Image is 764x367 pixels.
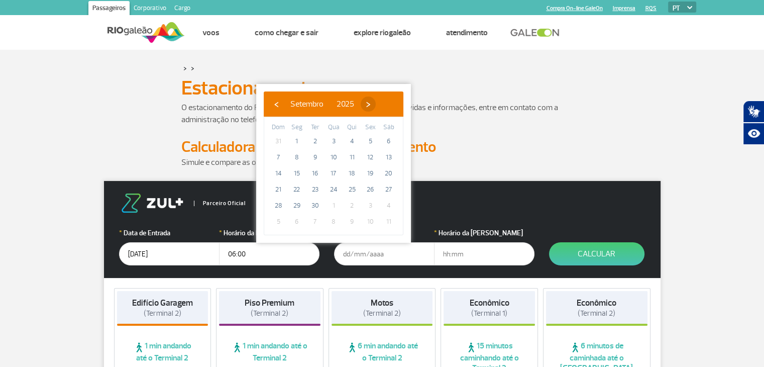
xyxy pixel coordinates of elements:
span: 13 [381,149,397,165]
span: 9 [344,214,360,230]
span: 25 [344,181,360,198]
span: 4 [344,133,360,149]
span: 29 [289,198,305,214]
a: > [183,62,187,74]
img: logo-zul.png [119,194,185,213]
span: 3 [362,198,378,214]
span: 10 [362,214,378,230]
label: Horário da [PERSON_NAME] [434,228,534,238]
span: 6 min andando até o Terminal 2 [332,341,433,363]
strong: Motos [371,298,393,308]
input: dd/mm/aaaa [119,242,220,265]
button: Abrir recursos assistivos. [743,123,764,145]
span: 7 [307,214,323,230]
span: 23 [307,181,323,198]
a: Passageiros [88,1,130,17]
th: weekday [288,122,306,133]
span: 6 [381,133,397,149]
span: 2 [307,133,323,149]
strong: Edifício Garagem [132,298,193,308]
span: (Terminal 2) [578,309,615,318]
button: Setembro [284,97,330,112]
bs-datepicker-container: calendar [256,84,411,243]
a: Atendimento [446,28,488,38]
span: Parceiro Oficial [194,201,246,206]
span: 15 [289,165,305,181]
span: 26 [362,181,378,198]
a: Imprensa [613,5,635,12]
a: Explore RIOgaleão [354,28,411,38]
span: 9 [307,149,323,165]
span: 27 [381,181,397,198]
span: 14 [270,165,286,181]
span: 11 [344,149,360,165]
label: Horário da Entrada [219,228,319,238]
span: 1 [325,198,342,214]
span: (Terminal 2) [251,309,288,318]
th: weekday [324,122,343,133]
a: Voos [202,28,220,38]
a: Compra On-line GaleOn [547,5,603,12]
button: Abrir tradutor de língua de sinais. [743,101,764,123]
span: 1 min andando até o Terminal 2 [117,341,208,363]
p: O estacionamento do RIOgaleão é administrado pela Estapar. Para dúvidas e informações, entre em c... [181,102,583,126]
th: weekday [379,122,398,133]
a: Cargo [170,1,194,17]
span: 2 [344,198,360,214]
input: hh:mm [219,242,319,265]
span: 4 [381,198,397,214]
span: 17 [325,165,342,181]
span: 30 [307,198,323,214]
span: 7 [270,149,286,165]
span: 3 [325,133,342,149]
span: 8 [325,214,342,230]
strong: Econômico [577,298,616,308]
span: 16 [307,165,323,181]
span: 11 [381,214,397,230]
span: 8 [289,149,305,165]
button: ‹ [269,97,284,112]
a: > [191,62,194,74]
h2: Calculadora de Tarifa do Estacionamento [181,138,583,156]
strong: Econômico [470,298,509,308]
span: 6 [289,214,305,230]
a: Corporativo [130,1,170,17]
span: 22 [289,181,305,198]
span: Setembro [290,99,323,109]
th: weekday [269,122,288,133]
span: 1 [289,133,305,149]
span: 24 [325,181,342,198]
th: weekday [306,122,324,133]
span: 19 [362,165,378,181]
span: 12 [362,149,378,165]
span: 1 min andando até o Terminal 2 [219,341,320,363]
span: (Terminal 2) [144,309,181,318]
button: Calcular [549,242,644,265]
span: 21 [270,181,286,198]
span: 2025 [337,99,354,109]
th: weekday [361,122,380,133]
h1: Estacionamento [181,79,583,97]
span: 31 [270,133,286,149]
span: 5 [362,133,378,149]
button: › [361,97,376,112]
span: 5 [270,214,286,230]
strong: Piso Premium [245,298,294,308]
span: 18 [344,165,360,181]
a: Como chegar e sair [255,28,318,38]
button: 2025 [330,97,361,112]
span: (Terminal 1) [471,309,507,318]
input: hh:mm [434,242,534,265]
th: weekday [343,122,361,133]
a: RQS [645,5,657,12]
span: 28 [270,198,286,214]
span: 20 [381,165,397,181]
span: 10 [325,149,342,165]
p: Simule e compare as opções. [181,156,583,168]
label: Data de Entrada [119,228,220,238]
bs-datepicker-navigation-view: ​ ​ ​ [269,98,376,108]
input: dd/mm/aaaa [334,242,434,265]
div: Plugin de acessibilidade da Hand Talk. [743,101,764,145]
